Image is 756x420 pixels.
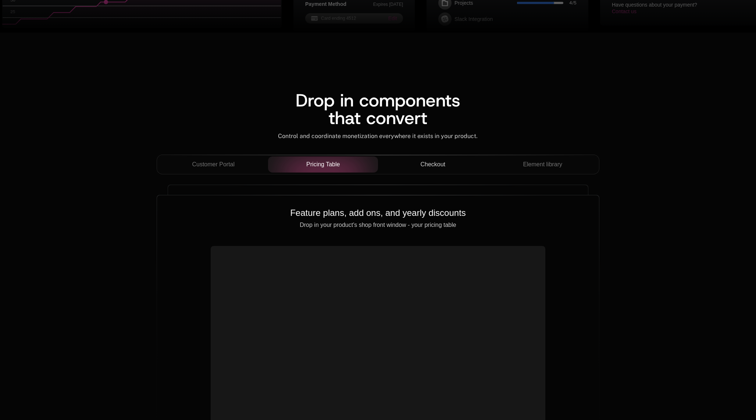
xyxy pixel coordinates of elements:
[523,160,562,169] span: Element library
[192,160,235,169] span: Customer Portal
[278,133,478,140] span: Control and coordinate monetization everywhere it exists in your product.
[169,207,587,219] h2: Feature plans, add ons, and yearly discounts
[306,160,340,169] span: Pricing Table
[296,88,466,130] span: Drop in components that convert
[488,156,598,173] button: Element library
[158,156,268,173] button: Customer Portal
[268,156,378,173] button: Pricing Table
[420,160,445,169] span: Checkout
[169,222,587,228] p: Drop in your product's shop front window - your pricing table
[378,156,488,173] button: Checkout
